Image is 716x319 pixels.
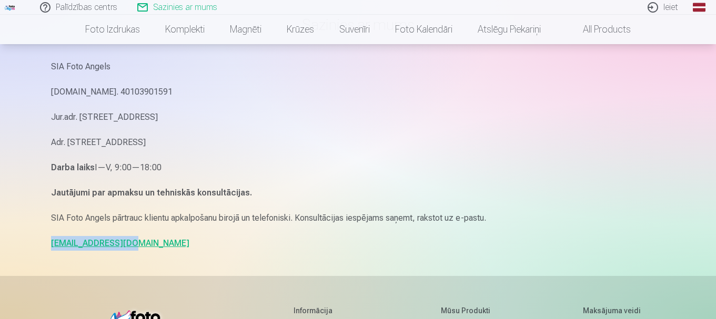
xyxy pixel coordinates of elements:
[4,4,16,11] img: /fa1
[51,59,665,74] p: SIA Foto Angels
[51,85,665,99] p: [DOMAIN_NAME]. 40103901591
[51,110,665,125] p: Jur.adr. [STREET_ADDRESS]
[274,15,327,44] a: Krūzes
[553,15,643,44] a: All products
[382,15,465,44] a: Foto kalendāri
[583,305,641,316] h5: Maksājuma veidi
[51,160,665,175] p: I—V, 9:00—18:00
[51,188,252,198] strong: Jautājumi par apmaksu un tehniskās konsultācijas.
[465,15,553,44] a: Atslēgu piekariņi
[327,15,382,44] a: Suvenīri
[217,15,274,44] a: Magnēti
[73,15,153,44] a: Foto izdrukas
[441,305,496,316] h5: Mūsu produkti
[51,162,95,172] strong: Darba laiks
[153,15,217,44] a: Komplekti
[294,305,355,316] h5: Informācija
[51,211,665,225] p: SIA Foto Angels pārtrauc klientu apkalpošanu birojā un telefoniski. Konsultācijas iespējams saņem...
[51,135,665,150] p: Adr. [STREET_ADDRESS]
[51,238,189,248] a: [EMAIL_ADDRESS][DOMAIN_NAME]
